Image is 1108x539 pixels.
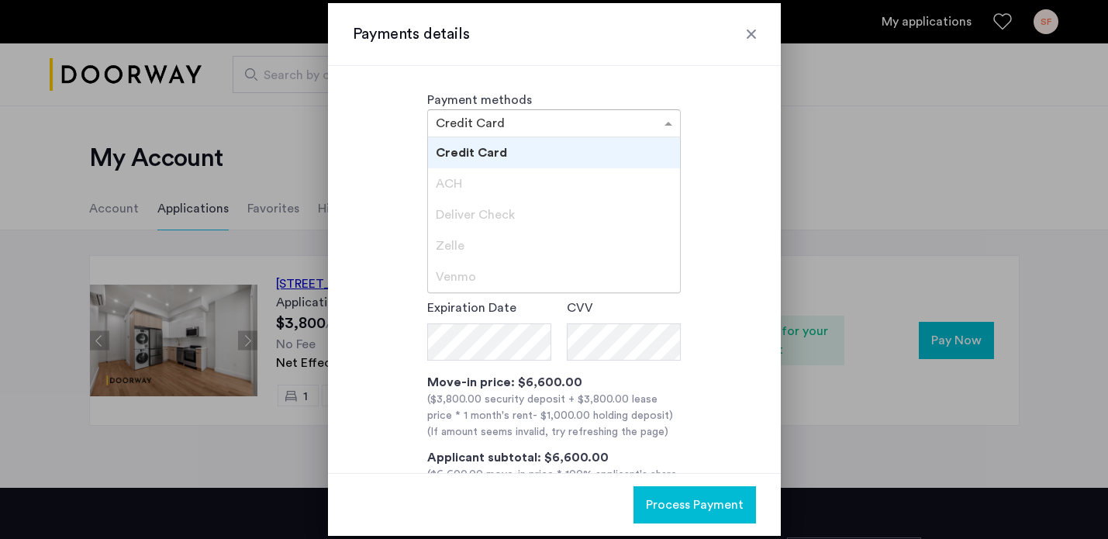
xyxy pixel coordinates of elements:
span: Zelle [436,240,464,252]
div: (If amount seems invalid, try refreshing the page) [427,424,681,441]
span: Venmo [436,271,476,283]
span: Deliver Check [436,209,515,221]
label: CVV [567,299,593,317]
button: button [633,486,756,523]
div: ($3,800.00 security deposit + $3,800.00 lease price * 1 month's rent ) [427,392,681,424]
span: - $1,000.00 holding deposit [533,410,669,421]
div: Move-in price: $6,600.00 [427,373,681,392]
label: Expiration Date [427,299,516,317]
h3: Payments details [353,23,756,45]
span: ACH [436,178,462,190]
span: Credit Card [436,147,507,159]
span: Process Payment [646,496,744,514]
div: ($6,600.00 move-in price * 100% applicant's share without broker fee) [427,467,681,499]
div: Applicant subtotal: $6,600.00 [427,448,681,467]
ng-dropdown-panel: Options list [427,136,681,293]
label: Payment methods [427,94,532,106]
